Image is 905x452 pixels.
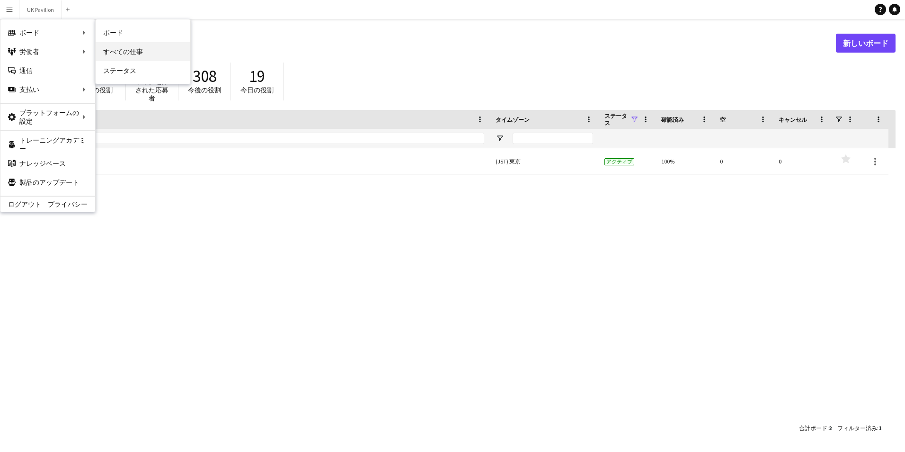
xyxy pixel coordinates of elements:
div: : [837,419,881,437]
a: すべての仕事 [96,42,190,61]
span: 空 [720,116,726,123]
input: タイムゾーン フィルター入力 [513,133,593,144]
span: キャンセル [779,116,807,123]
input: ボード名 フィルター入力 [39,133,484,144]
a: ナレッジベース [0,154,95,173]
span: 1 [878,425,881,432]
a: プライバシー [48,200,95,208]
div: 100% [656,148,714,174]
a: UK Pavilion [22,148,484,175]
span: ステータス [604,112,630,127]
div: ボード [0,23,95,42]
div: 支払い [0,80,95,99]
div: プラットフォームの設定 [0,108,95,127]
span: 空の役割 [86,86,113,94]
span: 合計ボード [799,425,827,432]
h1: ボード [17,36,836,50]
span: 確認済み [661,116,684,123]
button: フィルターメニューを開く [496,134,504,143]
a: ボード [96,23,190,42]
span: 19 [249,66,265,87]
div: 0 [714,148,773,174]
span: 308 [193,66,217,87]
button: UK Pavilion [19,0,62,19]
span: アクティブ [604,158,634,165]
span: 今日の役割 [240,86,274,94]
div: (JST) 東京 [490,148,599,174]
a: 通信 [0,61,95,80]
div: 0 [773,148,832,174]
a: ログアウト [0,200,41,208]
div: 労働者 [0,42,95,61]
a: トレーニングアカデミー [0,135,95,154]
span: キャンセルされた応募者 [135,78,169,102]
span: タイムゾーン [496,116,530,123]
a: 製品のアップデート [0,173,95,192]
span: 今後の役割 [188,86,221,94]
a: 新しいボード [836,34,896,53]
a: ステータス [96,61,190,80]
span: 2 [829,425,832,432]
div: : [799,419,832,437]
span: フィルター済み [837,425,877,432]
